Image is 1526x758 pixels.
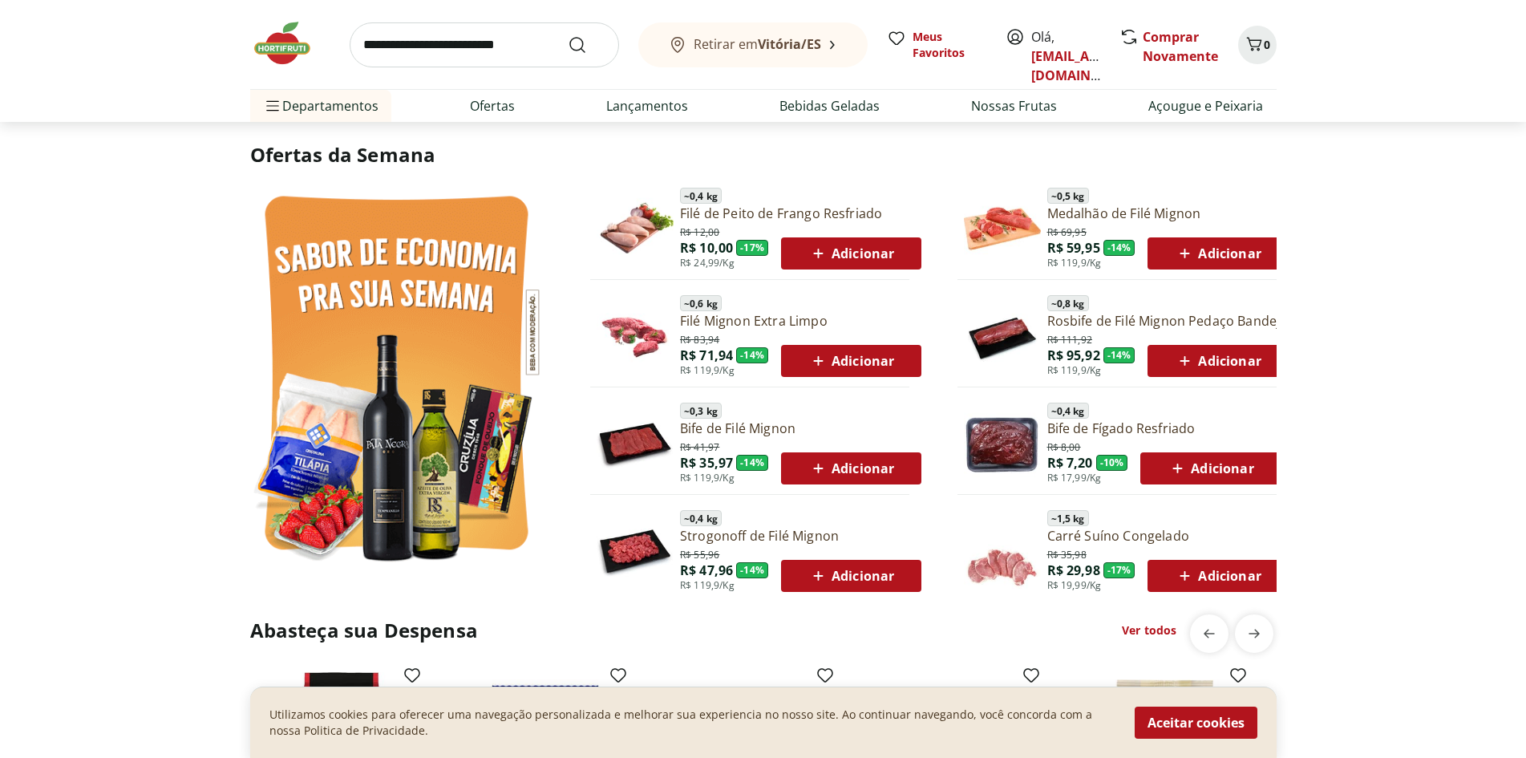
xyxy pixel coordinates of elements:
span: Adicionar [808,351,894,371]
span: - 14 % [736,347,768,363]
button: Adicionar [781,345,921,377]
input: search [350,22,619,67]
span: R$ 71,94 [680,347,733,364]
span: - 14 % [1103,347,1135,363]
button: Carrinho [1238,26,1277,64]
span: ~ 0,6 kg [680,295,722,311]
span: R$ 111,92 [1047,330,1092,347]
span: 0 [1264,37,1270,52]
button: Aceitar cookies [1135,707,1257,739]
button: Adicionar [1148,345,1288,377]
span: R$ 119,9/Kg [680,472,735,484]
span: R$ 119,9/Kg [680,364,735,377]
img: Bife de Fígado Resfriado [964,405,1041,482]
span: R$ 41,97 [680,438,719,454]
b: Vitória/ES [758,35,821,53]
a: Lançamentos [606,96,688,116]
img: Principal [597,405,674,482]
button: Adicionar [1140,452,1281,484]
span: Adicionar [808,244,894,263]
span: R$ 119,9/Kg [680,579,735,592]
span: R$ 24,99/Kg [680,257,735,270]
span: Adicionar [1175,566,1261,586]
span: Olá, [1031,27,1103,85]
a: Strogonoff de Filé Mignon [680,527,921,545]
a: Filé Mignon Extra Limpo [680,312,921,330]
span: R$ 29,98 [1047,561,1100,579]
span: Departamentos [263,87,378,125]
a: Carré Suíno Congelado [1047,527,1289,545]
img: Hortifruti [250,19,330,67]
button: Submit Search [568,35,606,55]
span: R$ 69,95 [1047,223,1087,239]
span: R$ 35,97 [680,454,733,472]
span: R$ 55,96 [680,545,719,561]
span: ~ 0,4 kg [680,510,722,526]
a: Bife de Filé Mignon [680,420,921,437]
span: R$ 12,00 [680,223,719,239]
span: - 17 % [1103,562,1135,578]
button: Menu [263,87,282,125]
a: Ofertas [470,96,515,116]
h2: Ofertas da Semana [250,141,1277,168]
span: - 14 % [1103,240,1135,256]
span: - 10 % [1096,455,1128,471]
button: Adicionar [781,560,921,592]
span: Adicionar [808,459,894,478]
span: - 17 % [736,240,768,256]
span: R$ 17,99/Kg [1047,472,1102,484]
span: Retirar em [694,37,821,51]
span: R$ 95,92 [1047,347,1100,364]
span: Meus Favoritos [913,29,986,61]
img: Filé de Peito de Frango Resfriado [597,190,674,267]
a: Nossas Frutas [971,96,1057,116]
span: Adicionar [1175,244,1261,263]
span: ~ 0,5 kg [1047,188,1089,204]
span: - 14 % [736,562,768,578]
a: Rosbife de Filé Mignon Pedaço Bandeja [1047,312,1289,330]
span: R$ 119,9/Kg [1047,364,1102,377]
img: Principal [964,513,1041,590]
button: Adicionar [1148,560,1288,592]
button: Adicionar [781,237,921,270]
span: R$ 59,95 [1047,239,1100,257]
button: next [1235,614,1273,653]
span: R$ 10,00 [680,239,733,257]
a: Filé de Peito de Frango Resfriado [680,205,921,222]
span: R$ 7,20 [1047,454,1093,472]
span: R$ 35,98 [1047,545,1087,561]
a: Bebidas Geladas [779,96,880,116]
a: Ver todos [1122,622,1176,638]
img: Principal [964,298,1041,375]
p: Utilizamos cookies para oferecer uma navegação personalizada e melhorar sua experiencia no nosso ... [269,707,1115,739]
span: R$ 83,94 [680,330,719,347]
a: Meus Favoritos [887,29,986,61]
a: Medalhão de Filé Mignon [1047,205,1289,222]
img: Filé Mignon Extra Limpo [597,298,674,375]
a: Açougue e Peixaria [1148,96,1263,116]
span: R$ 47,96 [680,561,733,579]
img: Principal [597,513,674,590]
button: Adicionar [1148,237,1288,270]
h2: Abasteça sua Despensa [250,618,478,643]
span: ~ 0,4 kg [680,188,722,204]
button: Retirar emVitória/ES [638,22,868,67]
span: ~ 0,8 kg [1047,295,1089,311]
a: Comprar Novamente [1143,28,1218,65]
span: R$ 19,99/Kg [1047,579,1102,592]
span: ~ 0,3 kg [680,403,722,419]
button: previous [1190,614,1228,653]
span: R$ 8,00 [1047,438,1081,454]
a: Bife de Fígado Resfriado [1047,420,1281,437]
span: R$ 119,9/Kg [1047,257,1102,270]
span: Adicionar [1175,351,1261,371]
button: Adicionar [781,452,921,484]
span: ~ 1,5 kg [1047,510,1089,526]
span: Adicionar [1168,459,1253,478]
span: ~ 0,4 kg [1047,403,1089,419]
a: [EMAIL_ADDRESS][DOMAIN_NAME] [1031,47,1143,84]
span: - 14 % [736,455,768,471]
span: Adicionar [808,566,894,586]
img: Ver todos [250,181,543,572]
